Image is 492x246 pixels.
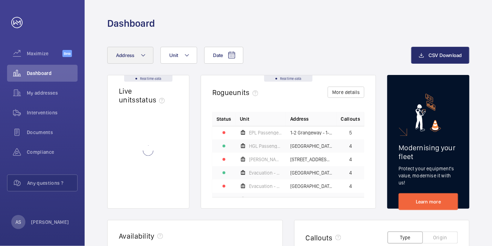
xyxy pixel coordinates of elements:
span: 4 [349,157,352,162]
span: Maximize [27,50,62,57]
span: [PERSON_NAME] Platform Lift [249,157,282,162]
span: Dashboard [27,70,78,77]
span: 4 [349,184,352,189]
span: [STREET_ADDRESS][PERSON_NAME] - [PERSON_NAME][GEOGRAPHIC_DATA] [290,157,332,162]
span: My addresses [27,89,78,96]
p: [PERSON_NAME] [31,219,69,226]
button: CSV Download [411,47,469,64]
div: Real time data [264,75,312,82]
span: 4 [349,170,352,175]
span: status [136,95,168,104]
p: Status [217,115,231,122]
button: Unit [160,47,197,64]
span: 1-2 Grangeway - 1-2 [GEOGRAPHIC_DATA] [290,130,332,135]
a: Learn more [399,193,458,210]
span: Any questions ? [27,179,77,187]
h2: Callouts [306,233,333,242]
span: [GEOGRAPHIC_DATA] C Flats 45-101 - High Risk Building - [GEOGRAPHIC_DATA] 45-101 [290,170,332,175]
h1: Dashboard [107,17,155,30]
span: EPL Passenger Lift [249,130,282,135]
p: AS [16,219,21,226]
span: Unit [240,115,249,122]
span: Date [213,52,223,58]
h2: Modernising your fleet [399,143,458,161]
button: Origin [423,232,458,244]
span: Interventions [27,109,78,116]
span: CSV Download [429,52,462,58]
h2: Rogue [212,88,261,97]
span: Compliance [27,149,78,156]
button: Type [388,232,423,244]
img: marketing-card.svg [415,94,441,132]
span: HGL Passenger Lift [249,144,282,149]
span: Evacuation - EPL No 3 Flats 45-101 L/h [249,170,282,175]
span: Address [116,52,135,58]
span: Documents [27,129,78,136]
button: Address [107,47,153,64]
span: [GEOGRAPHIC_DATA] - [GEOGRAPHIC_DATA] [290,144,332,149]
h2: Availability [119,232,154,240]
span: Beta [62,50,72,57]
span: Callouts [341,115,360,122]
span: [GEOGRAPHIC_DATA] C Flats 45-101 - High Risk Building - [GEOGRAPHIC_DATA] 45-101 [290,184,332,189]
span: Address [290,115,309,122]
button: More details [328,87,364,98]
span: Evacuation - EPL No 4 Flats 45-101 R/h [249,184,282,189]
span: 4 [349,144,352,149]
span: Unit [169,52,178,58]
div: Real time data [124,75,172,82]
h2: Live units [119,87,168,104]
span: units [233,88,261,97]
span: 5 [349,130,352,135]
p: Protect your equipment's value, modernise it with us! [399,165,458,186]
button: Date [204,47,243,64]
